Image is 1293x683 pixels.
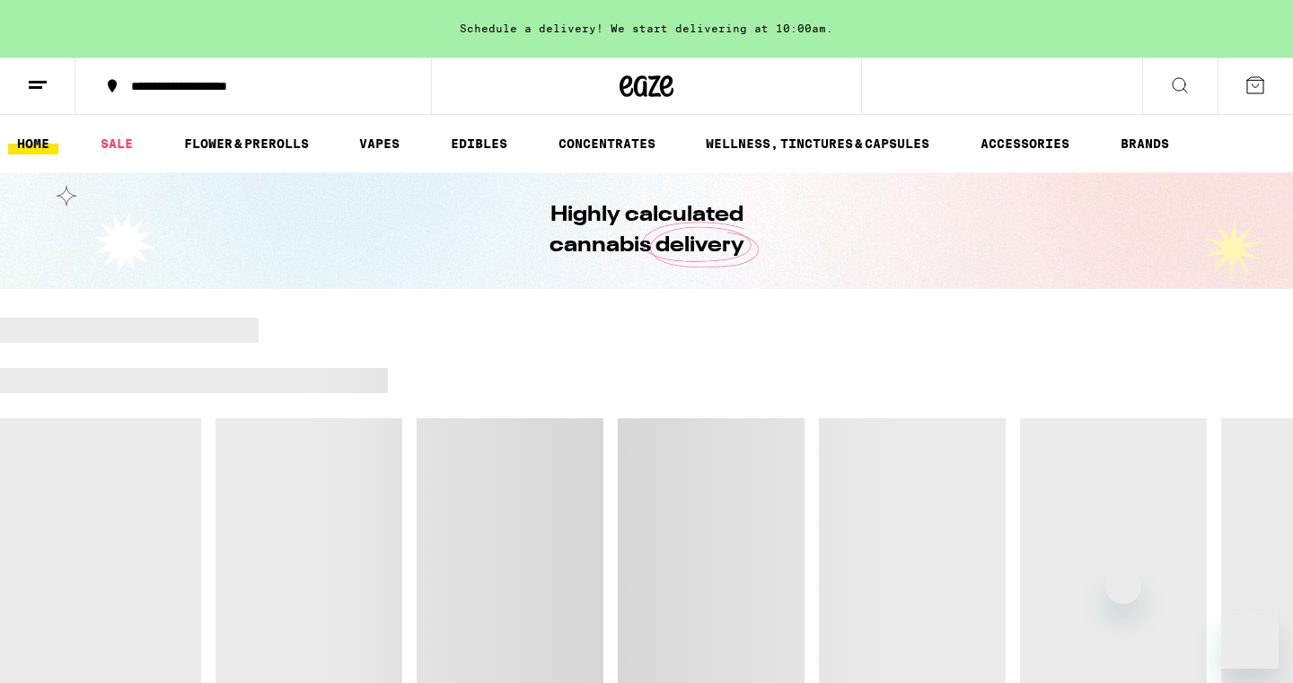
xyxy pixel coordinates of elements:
a: SALE [92,133,142,154]
iframe: Button to launch messaging window [1221,611,1279,669]
a: VAPES [350,133,409,154]
a: WELLNESS, TINCTURES & CAPSULES [697,133,938,154]
a: FLOWER & PREROLLS [175,133,318,154]
a: BRANDS [1112,133,1178,154]
a: CONCENTRATES [550,133,664,154]
a: EDIBLES [442,133,516,154]
a: ACCESSORIES [972,133,1078,154]
a: HOME [8,133,58,154]
iframe: Close message [1105,568,1141,604]
h1: Highly calculated cannabis delivery [498,200,795,261]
